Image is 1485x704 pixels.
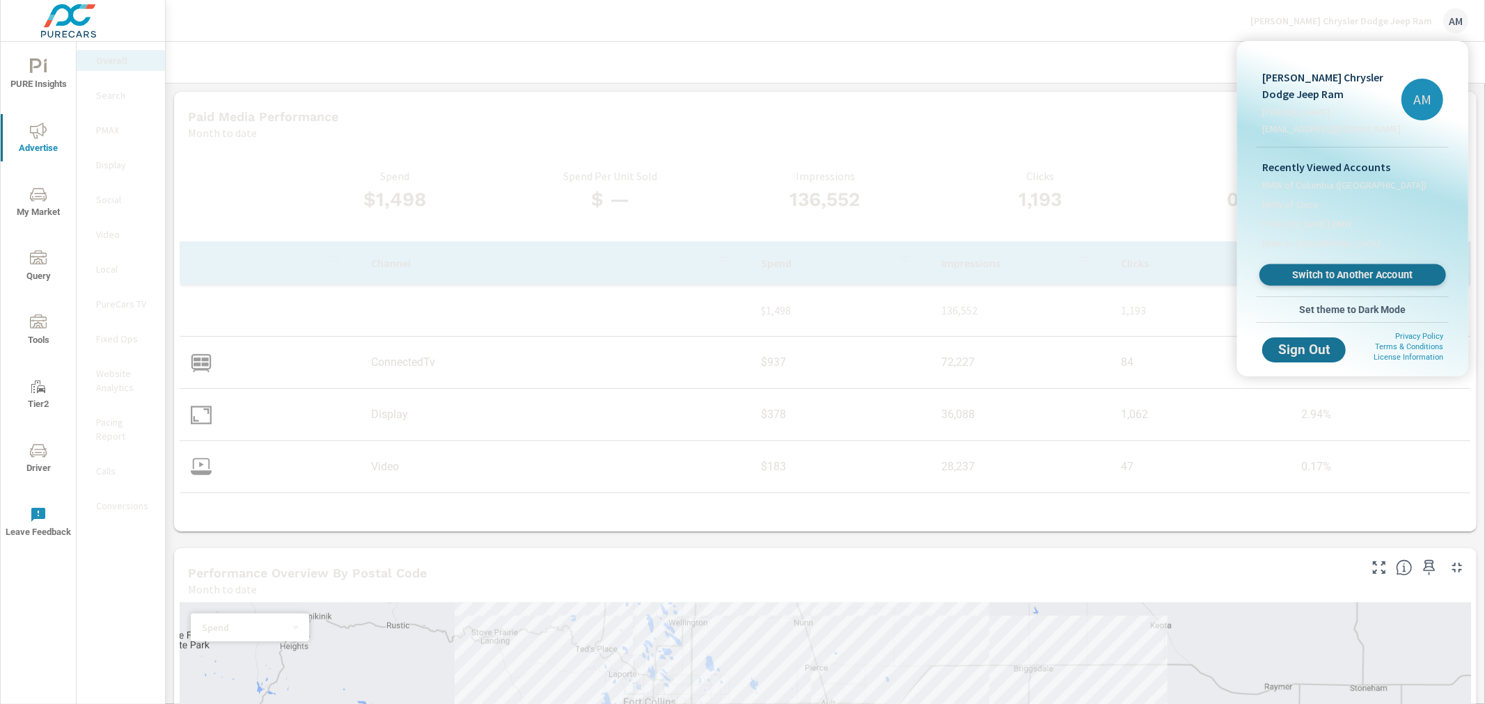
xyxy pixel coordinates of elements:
[1401,79,1443,120] div: AM
[1262,217,1352,231] span: [PERSON_NAME] BMW
[1262,159,1443,175] p: Recently Viewed Accounts
[1267,269,1438,282] span: Switch to Another Account
[1262,122,1401,136] p: [EMAIL_ADDRESS][DOMAIN_NAME]
[1375,342,1443,351] a: Terms & Conditions
[1259,264,1446,286] a: Switch to Another Account
[1262,198,1319,211] span: BMW of Chico
[1262,303,1443,316] span: Set theme to Dark Mode
[1395,332,1443,341] a: Privacy Policy
[1262,337,1346,362] button: Sign Out
[1374,353,1443,362] a: License Information
[1262,178,1427,192] span: BMW of Columbia ([GEOGRAPHIC_DATA])
[1262,69,1401,102] p: [PERSON_NAME] Chrysler Dodge Jeep Ram
[1273,344,1335,356] span: Sign Out
[1257,297,1449,322] button: Set theme to Dark Mode
[1262,105,1401,119] p: [PERSON_NAME]
[1262,237,1381,250] span: BMW of [GEOGRAPHIC_DATA]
